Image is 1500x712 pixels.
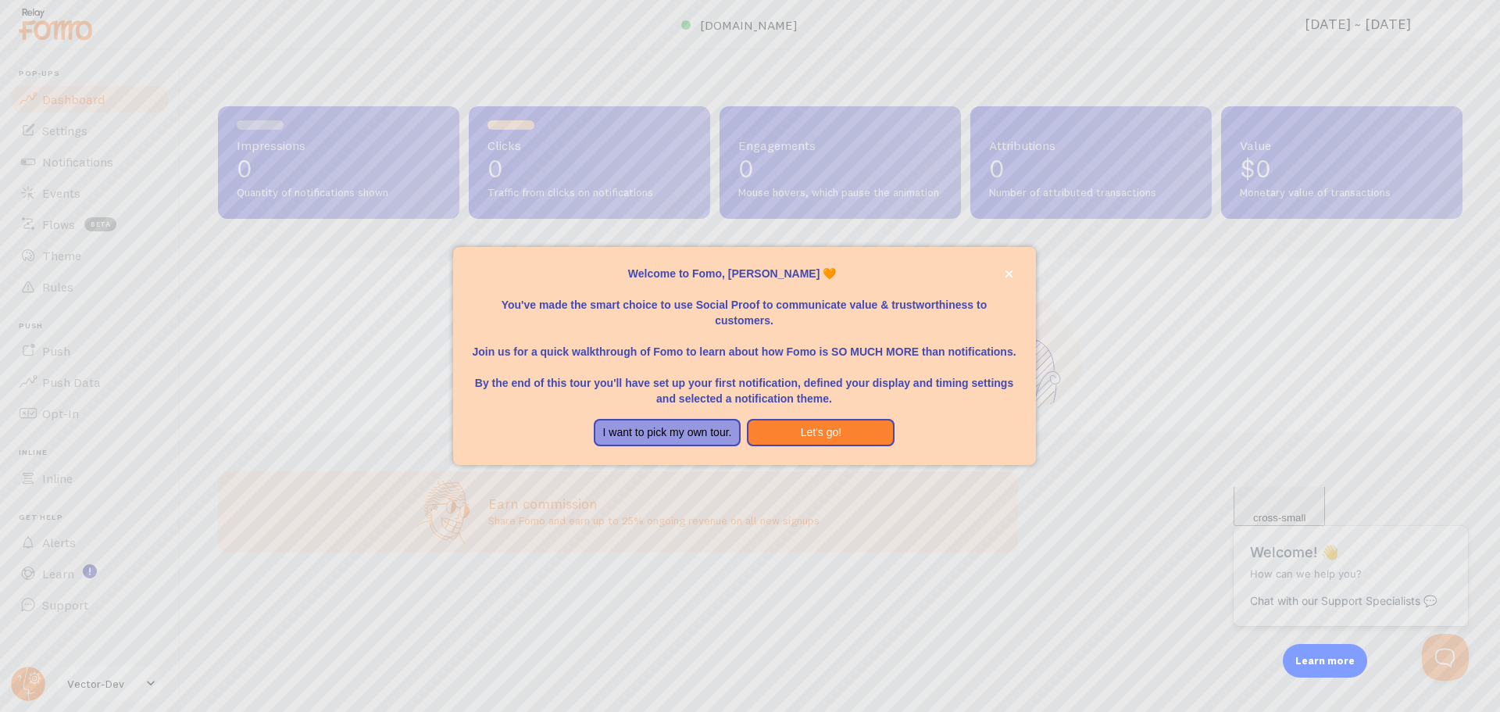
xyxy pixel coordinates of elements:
p: By the end of this tour you'll have set up your first notification, defined your display and timi... [472,360,1017,406]
div: Welcome to Fomo, Rohan Hafeez 🧡You&amp;#39;ve made the smart choice to use Social Proof to commun... [453,247,1036,466]
p: Join us for a quick walkthrough of Fomo to learn about how Fomo is SO MUCH MORE than notifications. [472,328,1017,360]
div: Learn more [1283,644,1367,678]
p: You've made the smart choice to use Social Proof to communicate value & trustworthiness to custom... [472,281,1017,328]
button: I want to pick my own tour. [594,419,741,447]
button: close, [1001,266,1017,282]
p: Welcome to Fomo, [PERSON_NAME] 🧡 [472,266,1017,281]
p: Learn more [1295,653,1355,668]
button: Let's go! [747,419,895,447]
